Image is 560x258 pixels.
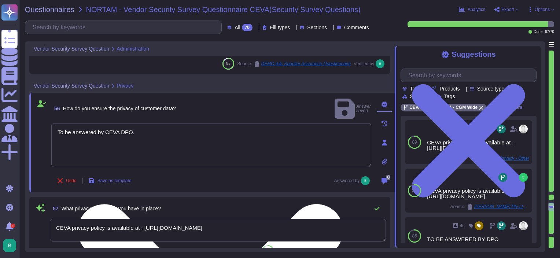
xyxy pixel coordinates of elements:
textarea: CEVA privacy policy is available at : [URL][DOMAIN_NAME] [50,219,386,242]
input: Search by keywords [29,21,221,34]
span: 87 [412,188,417,193]
span: Privacy [117,83,133,88]
span: Options [535,7,550,12]
span: DEMO A4c Supplier Assurance Questionnaire [261,62,351,66]
span: 85 [412,234,417,238]
span: Done: [534,30,544,34]
span: 57 [50,206,59,211]
span: NORTAM - Vendor Security Survey Questionnaire CEVA(Security Survey Questions) [86,6,361,13]
span: Questionnaires [25,6,74,13]
span: Verified by [354,62,374,66]
img: user [361,176,370,185]
span: Vendor Security Survey Question [34,83,109,88]
span: Comments [344,25,369,30]
span: 0 [386,175,390,180]
input: Search by keywords [405,69,536,82]
textarea: To be answered by CEVA DPO. [51,123,371,167]
span: Vendor Security Survey Question [34,46,109,51]
span: 85 [226,62,231,66]
span: Analytics [468,7,485,12]
span: Export [501,7,514,12]
div: 70 [242,24,253,31]
span: All [235,25,240,30]
span: Sections [307,25,327,30]
span: Fill types [270,25,290,30]
span: Source: [237,61,351,67]
span: 89 [412,140,417,144]
span: How do you ensure the privacy of customer data? [63,106,176,111]
img: user [376,59,384,68]
span: 67 / 70 [545,30,554,34]
img: user [519,125,528,133]
img: user [519,221,528,230]
img: user [3,239,16,252]
div: TO BE ANSWERED BY DPO [427,236,529,242]
img: user [519,173,528,182]
div: 3 [11,224,15,228]
span: Answer saved [335,97,371,120]
span: 56 [51,106,60,111]
button: user [1,237,21,254]
button: Analytics [459,7,485,12]
span: Administration [117,46,149,51]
